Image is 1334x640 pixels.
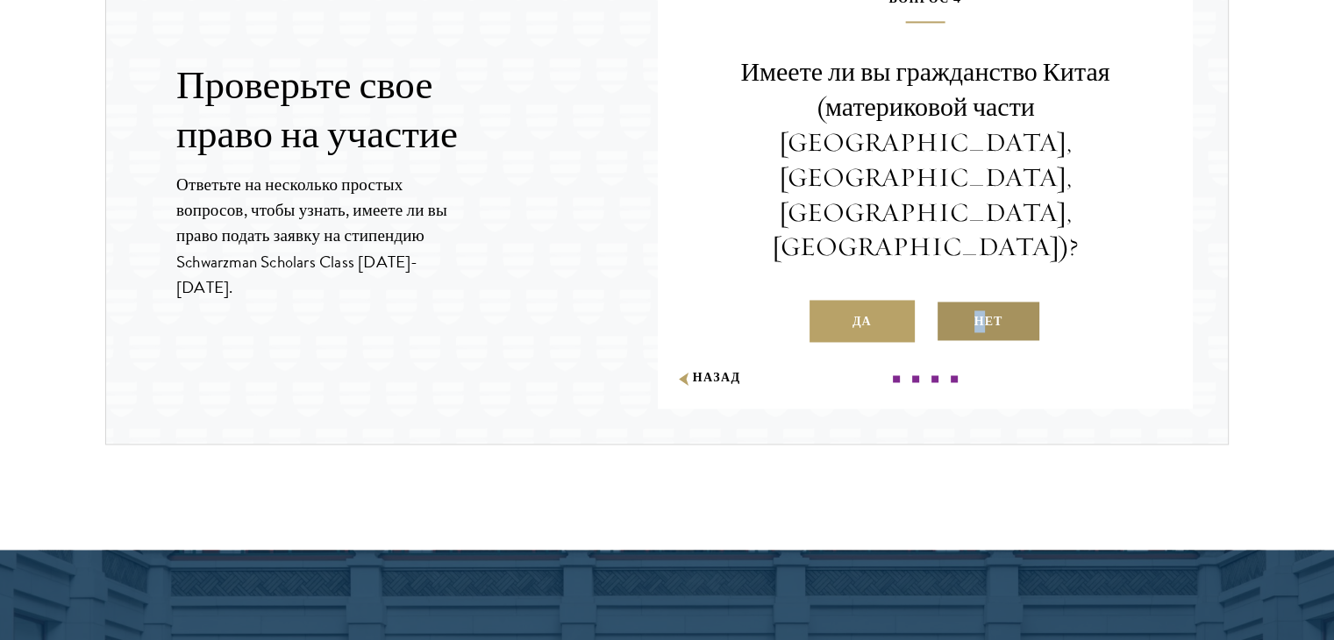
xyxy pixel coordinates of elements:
font: право на участие [176,110,458,159]
font: Ответьте на несколько простых вопросов, чтобы узнать, имеете ли вы право подать заявку на стипенд... [176,172,447,299]
font: Нет [974,312,1003,331]
button: Назад [675,369,741,388]
font: Да [852,312,872,331]
font: Имеете ли вы гражданство Китая (материковой части [GEOGRAPHIC_DATA], [GEOGRAPHIC_DATA], [GEOGRAPH... [740,55,1109,263]
font: Проверьте свое [176,60,432,110]
font: Назад [693,368,741,387]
